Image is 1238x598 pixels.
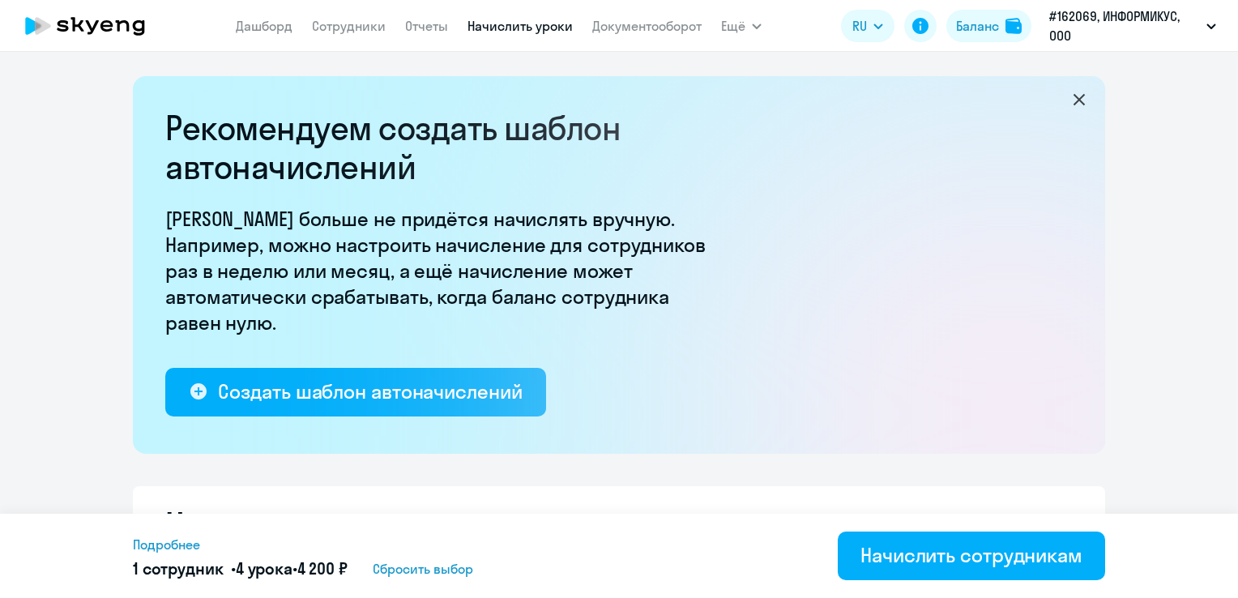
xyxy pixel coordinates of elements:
button: Начислить сотрудникам [838,532,1105,580]
span: 4 200 ₽ [297,558,348,579]
span: 4 урока [236,558,292,579]
div: Создать шаблон автоначислений [218,378,522,404]
p: #162069, ИНФОРМИКУС, ООО [1049,6,1200,45]
span: RU [852,16,867,36]
span: Ещё [721,16,745,36]
span: Сбросить выбор [373,559,473,579]
h5: 1 сотрудник • • [133,557,355,580]
button: Ещё [721,10,762,42]
a: Отчеты [405,18,448,34]
a: Сотрудники [312,18,386,34]
button: Балансbalance [946,10,1031,42]
img: balance [1005,18,1022,34]
a: Документооборот [592,18,702,34]
div: Начислить сотрудникам [860,542,1082,568]
button: RU [841,10,894,42]
div: Баланс [956,16,999,36]
p: [PERSON_NAME] больше не придётся начислять вручную. Например, можно настроить начисление для сотр... [165,206,716,335]
h2: Рекомендуем создать шаблон автоначислений [165,109,716,186]
a: Начислить уроки [467,18,573,34]
h2: Начисление и списание уроков [165,506,1073,545]
span: Подробнее [133,535,200,554]
button: Создать шаблон автоначислений [165,368,546,416]
button: #162069, ИНФОРМИКУС, ООО [1041,6,1224,45]
a: Дашборд [236,18,292,34]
